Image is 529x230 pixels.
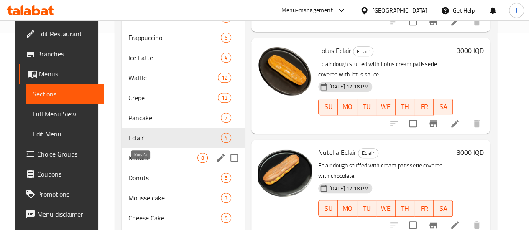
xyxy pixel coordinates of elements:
div: Donuts5 [122,168,245,188]
span: 9 [221,214,231,222]
span: Lotus Eclair [318,44,351,57]
img: Lotus Eclair [258,45,312,98]
span: FR [418,202,430,215]
div: items [197,153,208,163]
div: Eclair [353,46,373,56]
div: items [218,93,231,103]
span: 4 [221,54,231,62]
h6: 3000 IQD [456,45,483,56]
p: Eclair dough stuffed with cream patisserie covered with chocolate. [318,160,453,181]
a: Edit menu item [450,17,460,27]
p: Eclair dough stuffed with Lotus cream patisserie covered with lotus sauce. [318,59,453,80]
a: Edit Menu [26,124,104,144]
div: items [221,113,231,123]
span: Branches [37,49,97,59]
div: items [221,173,231,183]
span: 13 [218,94,231,102]
span: Edit Restaurant [37,29,97,39]
div: Cheese Cake9 [122,208,245,228]
span: 5 [221,174,231,182]
span: Sections [33,89,97,99]
span: Menu disclaimer [37,209,97,219]
span: Nutella Eclair [318,146,356,159]
button: MO [338,200,357,217]
span: [DATE] 12:18 PM [326,185,372,192]
a: Edit Restaurant [19,24,104,44]
span: Choice Groups [37,149,97,159]
span: SA [437,202,450,215]
span: 12 [218,74,231,82]
button: WE [376,99,396,115]
span: SA [437,101,450,113]
button: TH [396,200,415,217]
span: Full Menu View [33,109,97,119]
div: Ice Latte4 [122,48,245,68]
div: items [218,73,231,83]
button: edit [215,152,227,164]
div: items [221,213,231,223]
a: Menu disclaimer [19,204,104,224]
button: SU [318,200,338,217]
a: Branches [19,44,104,64]
button: FR [414,99,434,115]
button: SA [434,200,453,217]
span: [DATE] 12:18 PM [326,83,372,91]
button: SU [318,99,338,115]
span: Select to update [404,13,422,30]
span: Edit Menu [33,129,97,139]
span: Crepe [128,93,217,103]
span: Promotions [37,189,97,199]
span: SU [322,101,335,113]
button: TH [396,99,415,115]
span: 3 [221,194,231,202]
span: Eclair [358,148,378,158]
div: items [221,53,231,63]
span: Eclair [128,133,221,143]
span: 7 [221,114,231,122]
span: TU [360,101,373,113]
button: FR [414,200,434,217]
span: Cheese Cake [128,213,221,223]
h6: 3000 IQD [456,147,483,158]
div: [GEOGRAPHIC_DATA] [372,6,427,15]
div: Frappuccino6 [122,28,245,48]
span: Ice Latte [128,53,221,63]
span: Pancake [128,113,221,123]
span: Donuts [128,173,221,183]
span: TH [399,101,411,113]
span: Menus [39,69,97,79]
a: Promotions [19,184,104,204]
span: TH [399,202,411,215]
a: Edit menu item [450,220,460,230]
span: 8 [198,154,207,162]
button: SA [434,99,453,115]
span: Coupons [37,169,97,179]
span: Eclair [353,47,373,56]
div: Frappuccino [128,33,221,43]
button: Branch-specific-item [423,114,443,134]
span: 4 [221,134,231,142]
div: Menu-management [281,5,333,15]
div: Kunafa8edit [122,148,245,168]
a: Choice Groups [19,144,104,164]
button: MO [338,99,357,115]
button: WE [376,200,396,217]
span: J [516,6,517,15]
span: MO [341,101,354,113]
div: items [221,193,231,203]
button: delete [467,114,487,134]
span: FR [418,101,430,113]
span: MO [341,202,354,215]
button: TU [357,200,376,217]
span: WE [380,101,392,113]
span: SU [322,202,335,215]
a: Full Menu View [26,104,104,124]
span: Waffle [128,73,217,83]
button: Branch-specific-item [423,12,443,32]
